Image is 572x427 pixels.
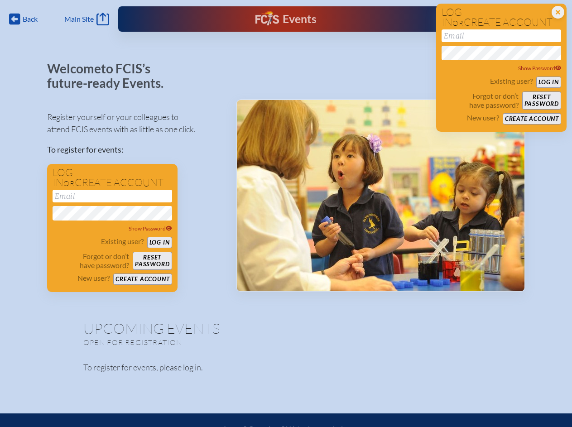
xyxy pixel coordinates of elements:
[47,62,174,90] p: Welcome to FCIS’s future-ready Events.
[113,273,172,285] button: Create account
[442,29,561,42] input: Email
[503,113,561,125] button: Create account
[77,273,110,283] p: New user?
[442,91,519,110] p: Forgot or don’t have password?
[64,13,109,25] a: Main Site
[452,19,464,28] span: or
[47,111,221,135] p: Register yourself or your colleagues to attend FCIS events with as little as one click.
[101,237,144,246] p: Existing user?
[53,252,130,270] p: Forgot or don’t have password?
[490,77,533,86] p: Existing user?
[237,100,524,291] img: Events
[23,14,38,24] span: Back
[467,113,499,122] p: New user?
[216,11,356,27] div: FCIS Events — Future ready
[133,252,172,270] button: Resetpassword
[63,179,75,188] span: or
[129,225,172,232] span: Show Password
[53,168,172,188] h1: Log in create account
[442,7,561,28] h1: Log in create account
[53,190,172,202] input: Email
[83,321,489,336] h1: Upcoming Events
[64,14,94,24] span: Main Site
[47,144,221,156] p: To register for events:
[536,77,561,88] button: Log in
[83,338,322,347] p: Open for registration
[518,65,562,72] span: Show Password
[147,237,172,248] button: Log in
[522,91,561,110] button: Resetpassword
[83,361,489,374] p: To register for events, please log in.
